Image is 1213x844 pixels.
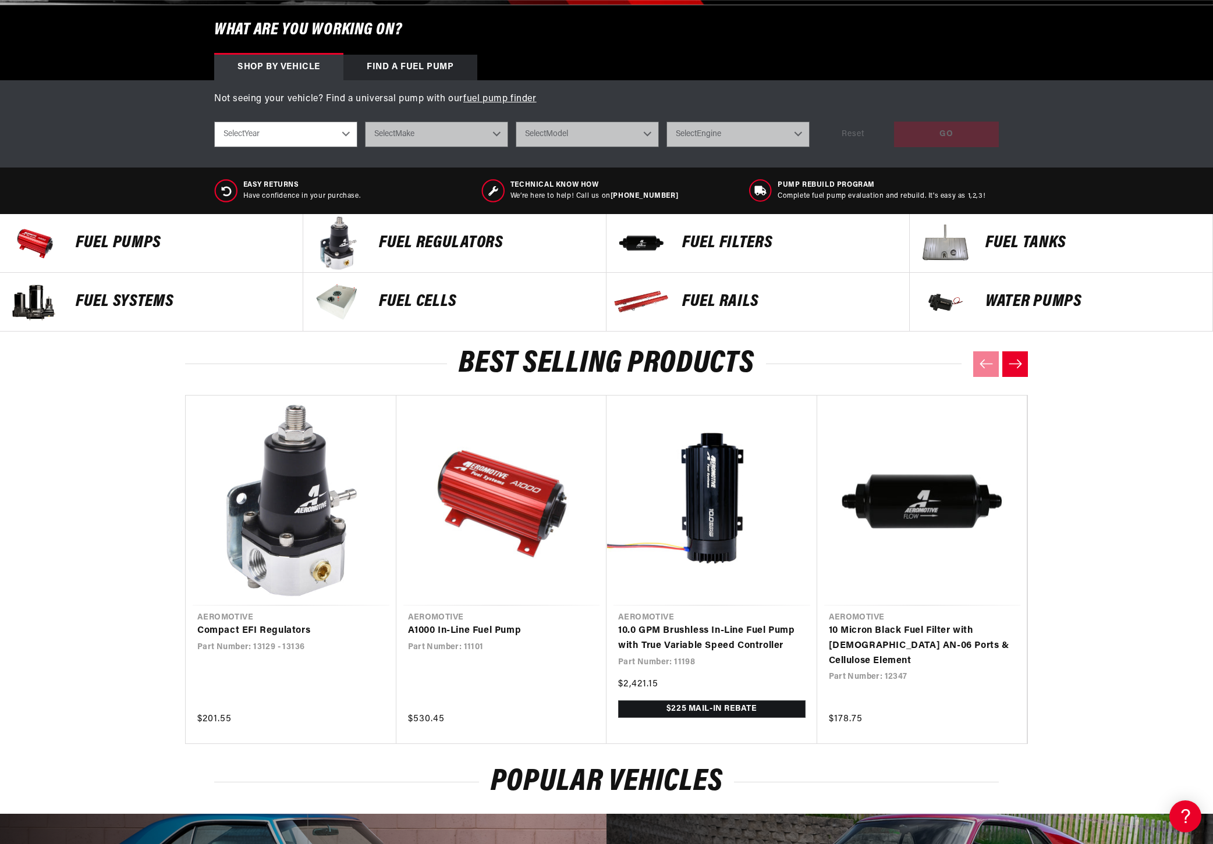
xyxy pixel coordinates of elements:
a: Getting Started [12,99,221,117]
a: FUEL Rails FUEL Rails [606,273,910,332]
a: FUEL Cells FUEL Cells [303,273,606,332]
a: EFI Regulators [12,147,221,165]
p: Fuel Systems [76,293,291,311]
button: Next slide [1002,351,1028,377]
p: FUEL FILTERS [682,234,898,252]
p: FUEL REGULATORS [379,234,594,252]
p: Complete fuel pump evaluation and rebuild. It's easy as 1,2,3! [778,191,985,201]
select: Model [516,122,659,147]
h6: What are you working on? [185,5,1028,55]
p: Have confidence in your purchase. [243,191,361,201]
img: FUEL Cells [309,273,367,331]
p: Fuel Pumps [76,234,291,252]
img: FUEL Rails [612,273,671,331]
a: [PHONE_NUMBER] [611,193,678,200]
a: 10 Micron Black Fuel Filter with [DEMOGRAPHIC_DATA] AN-06 Ports & Cellulose Element [829,624,1016,668]
p: We’re here to help! Call us on [510,191,678,201]
a: Compact EFI Regulators [197,624,385,639]
a: 10.0 GPM Brushless In-Line Fuel Pump with True Variable Speed Controller [618,624,806,653]
select: Make [365,122,508,147]
a: Fuel Tanks Fuel Tanks [910,214,1213,273]
img: FUEL REGULATORS [309,214,367,272]
span: Technical Know How [510,180,678,190]
div: Find a Fuel Pump [343,55,477,80]
img: Fuel Systems [6,273,64,331]
div: General [12,81,221,92]
div: Shop by vehicle [214,55,343,80]
button: Previous slide [973,351,999,377]
a: fuel pump finder [463,94,537,104]
img: Fuel Pumps [6,214,64,272]
p: FUEL Rails [682,293,898,311]
ul: Slider [186,396,1027,743]
select: Year [214,122,357,147]
a: POWERED BY ENCHANT [160,335,224,346]
p: Fuel Tanks [985,234,1201,252]
a: A1000 In-Line Fuel Pump [408,624,595,639]
p: FUEL Cells [379,293,594,311]
a: FUEL REGULATORS FUEL REGULATORS [303,214,606,273]
img: Water Pumps [916,273,974,331]
p: Water Pumps [985,293,1201,311]
a: Brushless Fuel Pumps [12,238,221,256]
img: Fuel Tanks [916,214,974,272]
img: FUEL FILTERS [612,214,671,272]
h2: Popular vehicles [214,768,999,796]
a: Carbureted Fuel Pumps [12,165,221,183]
button: Contact Us [12,311,221,332]
a: EFI Fuel Pumps [12,201,221,219]
a: Carbureted Regulators [12,183,221,201]
span: Pump Rebuild program [778,180,985,190]
h2: Best Selling Products [185,350,1028,378]
a: 340 Stealth Fuel Pumps [12,219,221,237]
span: Easy Returns [243,180,361,190]
select: Engine [666,122,810,147]
div: Frequently Asked Questions [12,129,221,140]
p: Not seeing your vehicle? Find a universal pump with our [214,92,999,107]
a: FUEL FILTERS FUEL FILTERS [606,214,910,273]
a: Water Pumps Water Pumps [910,273,1213,332]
